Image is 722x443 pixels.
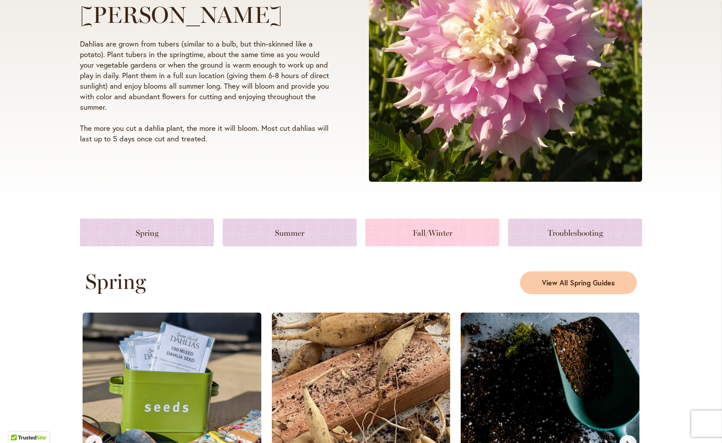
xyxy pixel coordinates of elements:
[80,39,336,112] p: Dahlias are grown from tubers (similar to a bulb, but thin-skinned like a potato). Plant tubers i...
[80,123,336,144] p: The more you cut a dahlia plant, the more it will bloom. Most cut dahlias will last up to 5 days ...
[542,278,615,288] span: View All Spring Guides
[85,269,356,294] h2: Spring
[520,271,637,294] a: View All Spring Guides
